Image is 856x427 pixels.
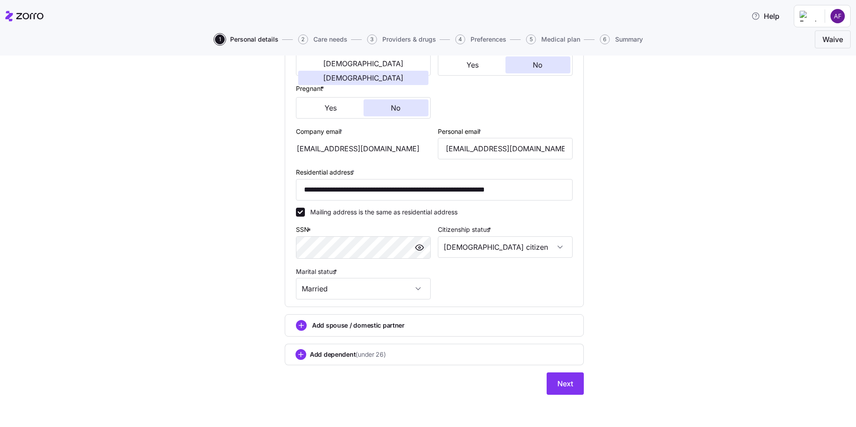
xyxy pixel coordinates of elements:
span: Personal details [230,36,278,43]
button: Next [547,372,584,395]
span: Add dependent [310,350,386,359]
span: Summary [615,36,643,43]
span: 4 [455,34,465,44]
span: No [391,104,401,111]
img: Employer logo [800,11,817,21]
span: Medical plan [541,36,580,43]
span: [DEMOGRAPHIC_DATA] [323,74,403,81]
span: 2 [298,34,308,44]
label: Citizenship status [438,225,493,235]
span: 1 [215,34,225,44]
span: Waive [822,34,843,45]
span: [DEMOGRAPHIC_DATA] [323,60,403,67]
a: 1Personal details [213,34,278,44]
span: 5 [526,34,536,44]
svg: add icon [296,320,307,331]
label: SSN [296,225,313,235]
span: 3 [367,34,377,44]
label: Marital status [296,267,339,277]
input: Select citizenship status [438,236,573,258]
button: 6Summary [600,34,643,44]
span: Next [557,378,573,389]
input: Select marital status [296,278,431,299]
span: (under 26) [355,350,385,359]
svg: add icon [295,349,306,360]
span: Providers & drugs [382,36,436,43]
button: Help [744,7,787,25]
button: Waive [815,30,851,48]
label: Pregnant [296,84,326,94]
input: Email [438,138,573,159]
label: Mailing address is the same as residential address [305,208,458,217]
span: Help [751,11,779,21]
span: Care needs [313,36,347,43]
button: 5Medical plan [526,34,580,44]
span: Yes [325,104,337,111]
button: 1Personal details [215,34,278,44]
button: 4Preferences [455,34,506,44]
button: 2Care needs [298,34,347,44]
span: Preferences [471,36,506,43]
label: Residential address [296,167,356,177]
span: Add spouse / domestic partner [312,321,405,330]
button: 3Providers & drugs [367,34,436,44]
span: 6 [600,34,610,44]
span: Yes [467,61,479,68]
label: Personal email [438,127,483,137]
label: Company email [296,127,344,137]
span: No [533,61,543,68]
img: 4aaff463fd69d21550115be18f7d9c25 [830,9,845,23]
